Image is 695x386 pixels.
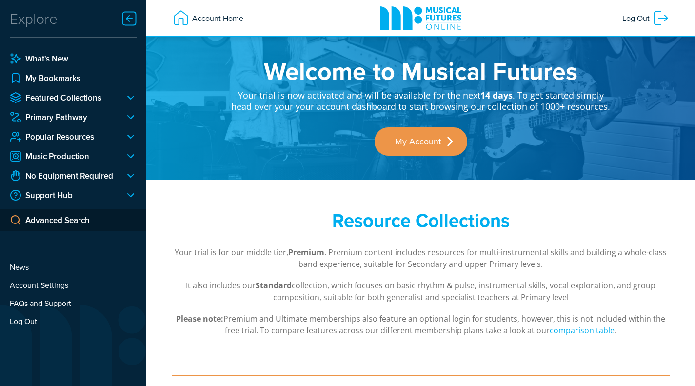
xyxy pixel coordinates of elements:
[172,246,670,270] p: Your trial is for our middle tier, . Premium content includes resources for multi-instrumental sk...
[10,53,137,64] a: What's New
[10,9,58,28] div: Explore
[256,280,292,291] strong: Standard
[10,279,137,291] a: Account Settings
[190,9,243,27] span: Account Home
[10,72,137,84] a: My Bookmarks
[288,247,324,258] strong: Premium
[10,111,117,123] a: Primary Pathway
[167,4,248,32] a: Account Home
[231,209,611,232] h2: Resource Collections
[622,9,652,27] span: Log Out
[231,59,611,83] h1: Welcome to Musical Futures
[176,313,223,324] strong: Please note:
[10,261,137,273] a: News
[617,4,675,32] a: Log Out
[10,131,117,142] a: Popular Resources
[10,297,137,309] a: FAQs and Support
[480,89,513,101] strong: 14 days
[10,189,117,201] a: Support Hub
[10,315,137,327] a: Log Out
[172,313,670,336] p: Premium and Ultimate memberships also feature an optional login for students, however, this is no...
[550,325,615,336] a: comparison table
[10,150,117,162] a: Music Production
[10,170,117,182] a: No Equipment Required
[231,83,611,113] p: Your trial is now activated and will be available for the next . To get started simply head over ...
[375,127,467,156] a: My Account
[10,92,117,103] a: Featured Collections
[172,280,670,303] p: It also includes our collection, which focuses on basic rhythm & pulse, instrumental skills, voca...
